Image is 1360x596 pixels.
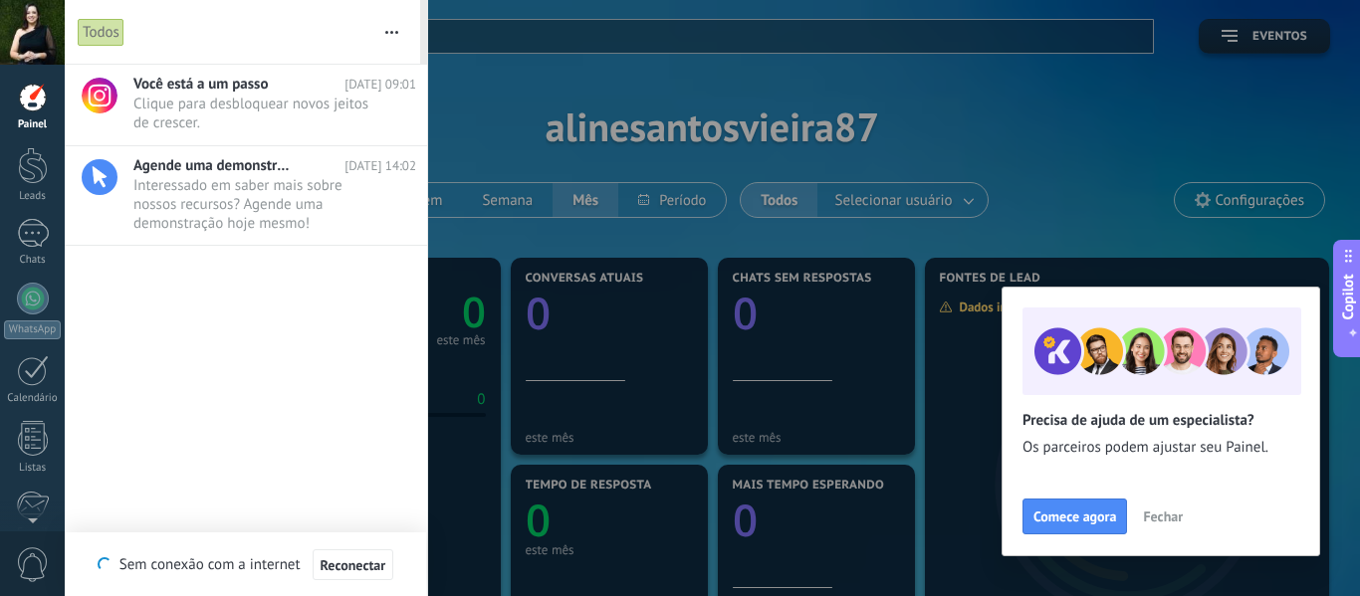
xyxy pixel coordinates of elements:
[78,18,124,47] div: Todos
[133,176,378,232] span: Interessado em saber mais sobre nossos recursos? Agende uma demonstração hoje mesmo!
[344,75,416,94] span: [DATE] 09:01
[133,75,268,94] span: Você está a um passo
[1022,438,1299,458] span: Os parceiros podem ajustar seu Painel.
[1143,509,1183,523] span: Fechar
[4,190,62,203] div: Leads
[321,558,386,572] span: Reconectar
[1022,498,1127,534] button: Comece agora
[344,156,416,175] span: [DATE] 14:02
[1338,274,1358,319] span: Copilot
[4,254,62,267] div: Chats
[313,549,394,581] button: Reconectar
[4,392,62,405] div: Calendário
[65,65,427,145] a: Você está a um passo [DATE] 09:01 Clique para desbloquear novos jeitos de crescer.
[98,548,393,581] div: Sem conexão com a internet
[133,95,378,132] span: Clique para desbloquear novos jeitos de crescer.
[1022,411,1299,430] h2: Precisa de ajuda de um especialista?
[65,146,427,245] a: Agende uma demonstração com um especialista! [DATE] 14:02 Interessado em saber mais sobre nossos ...
[4,118,62,131] div: Painel
[1033,509,1116,523] span: Comece agora
[4,320,61,339] div: WhatsApp
[1134,501,1192,531] button: Fechar
[133,156,293,175] span: Agende uma demonstração com um especialista!
[4,462,62,475] div: Listas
